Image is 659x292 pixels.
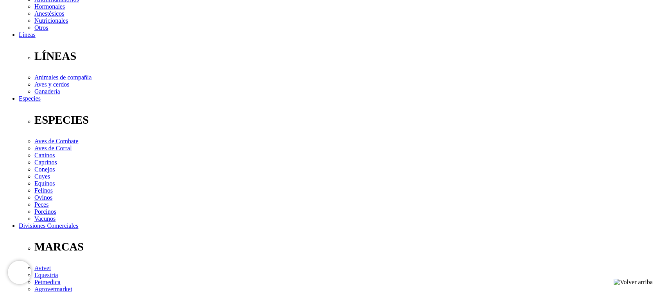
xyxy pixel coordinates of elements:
[34,81,69,88] a: Aves y cerdos
[8,261,31,284] iframe: Brevo live chat
[19,95,41,102] a: Especies
[34,74,92,81] a: Animales de compañía
[34,166,55,173] a: Conejos
[34,145,72,151] a: Aves de Corral
[34,50,656,63] p: LÍNEAS
[34,265,51,271] a: Avivet
[34,138,79,144] a: Aves de Combate
[34,187,53,194] a: Felinos
[19,31,36,38] a: Líneas
[34,215,56,222] a: Vacunos
[34,279,61,285] a: Petmedica
[34,194,52,201] a: Ovinos
[34,10,64,17] a: Anestésicos
[34,3,65,10] a: Hormonales
[34,173,50,180] a: Cuyes
[34,201,48,208] a: Peces
[34,17,68,24] a: Nutricionales
[34,159,57,166] a: Caprinos
[19,222,78,229] a: Divisiones Comerciales
[34,240,656,253] p: MARCAS
[34,114,656,126] p: ESPECIES
[34,272,58,278] a: Equestria
[614,279,653,286] img: Volver arriba
[34,88,60,95] a: Ganadería
[34,208,56,215] a: Porcinos
[34,24,48,31] a: Otros
[34,152,55,159] a: Caninos
[34,180,55,187] a: Equinos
